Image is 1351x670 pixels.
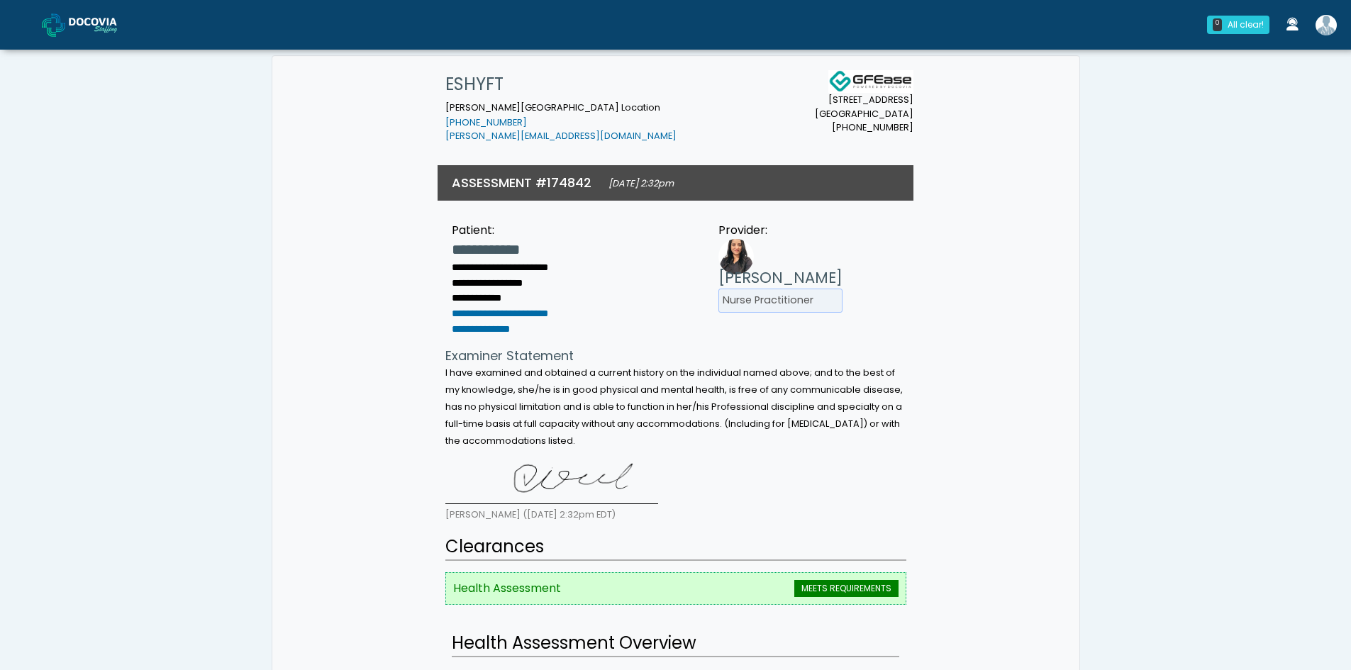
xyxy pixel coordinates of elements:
div: 0 [1213,18,1222,31]
h2: Clearances [445,534,906,561]
div: Patient: [452,222,548,239]
a: Docovia [42,1,140,48]
a: 0 All clear! [1199,10,1278,40]
img: Shakerra Crippen [1316,15,1337,35]
span: MEETS REQUIREMENTS [794,580,899,597]
img: Docovia Staffing Logo [828,70,913,93]
small: [PERSON_NAME][GEOGRAPHIC_DATA] Location [445,101,677,143]
h4: Examiner Statement [445,348,906,364]
small: [STREET_ADDRESS] [GEOGRAPHIC_DATA] [PHONE_NUMBER] [815,93,913,134]
h3: ASSESSMENT #174842 [452,174,591,191]
h3: [PERSON_NAME] [718,267,843,289]
div: Provider: [718,222,843,239]
small: [PERSON_NAME] ([DATE] 2:32pm EDT) [445,508,616,520]
small: [DATE] 2:32pm [608,177,674,189]
div: All clear! [1228,18,1264,31]
small: I have examined and obtained a current history on the individual named above; and to the best of ... [445,367,903,447]
img: Docovia [42,13,65,37]
img: Docovia [69,18,140,32]
img: Provider image [718,239,754,274]
img: tc8BcQAAAAZJREFUAwAOvB46iLT9RAAAAABJRU5ErkJggg== [445,454,658,504]
a: [PHONE_NUMBER] [445,116,527,128]
h1: ESHYFT [445,70,677,99]
h2: Health Assessment Overview [452,630,899,657]
a: [PERSON_NAME][EMAIL_ADDRESS][DOMAIN_NAME] [445,130,677,142]
li: Health Assessment [445,572,906,605]
li: Nurse Practitioner [718,289,843,313]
